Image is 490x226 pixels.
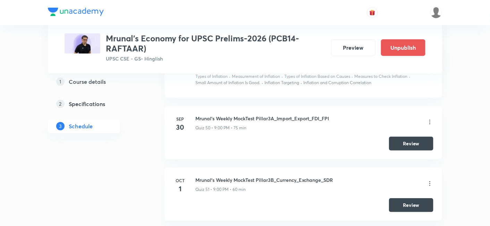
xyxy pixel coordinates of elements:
[303,80,371,86] p: Inflation and Corruption Correlation
[367,7,378,18] button: avatar
[173,116,187,122] h6: Sep
[48,75,142,89] a: 1Course details
[415,67,416,73] div: ·
[195,80,260,86] p: Small Amount of Inflation Is Good.
[173,177,187,184] h6: Oct
[48,8,104,16] img: Company Logo
[195,125,246,131] p: Quiz 50 • 9:00 PM • 75 min
[430,7,442,18] img: Rajesh Kumar
[381,39,425,56] button: Unpublish
[369,9,375,16] img: avatar
[352,73,353,80] div: ·
[389,137,433,151] button: Review
[69,100,105,108] h5: Specifications
[264,80,299,86] p: Inflation Targeting
[106,55,326,62] p: UPSC CSE - GS • Hinglish
[56,100,65,108] p: 2
[409,73,410,80] div: ·
[262,80,263,86] div: ·
[195,176,333,184] h6: Mrunal's Weekly MockTest Pillar3B_Currency_Exchange_SDR
[56,122,65,130] p: 3
[65,33,100,54] img: 52D19EBF-3429-4257-8382-D1F5A398FBB5_plus.png
[69,122,93,130] h5: Schedule
[281,73,283,80] div: ·
[301,80,302,86] div: ·
[284,73,350,80] p: Types of Inflation Based on Causes
[173,184,187,194] h4: 1
[48,8,104,18] a: Company Logo
[195,115,329,122] h6: Mrunal's Weekly MockTest Pillar3A_Import_Export_FDI_FPI
[354,73,407,80] p: Measures to Check Inflation
[106,33,326,54] h3: Mrunal’s Economy for UPSC Prelims-2026 (PCB14-RAFTAAR)
[229,73,230,80] div: ·
[69,78,106,86] h5: Course details
[48,97,142,111] a: 2Specifications
[195,73,228,80] p: Types of Inflation
[232,73,280,80] p: Measurement of Inflation
[389,198,433,212] button: Review
[173,122,187,132] h4: 30
[331,39,375,56] button: Preview
[195,186,246,193] p: Quiz 51 • 9:00 PM • 60 min
[56,78,65,86] p: 1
